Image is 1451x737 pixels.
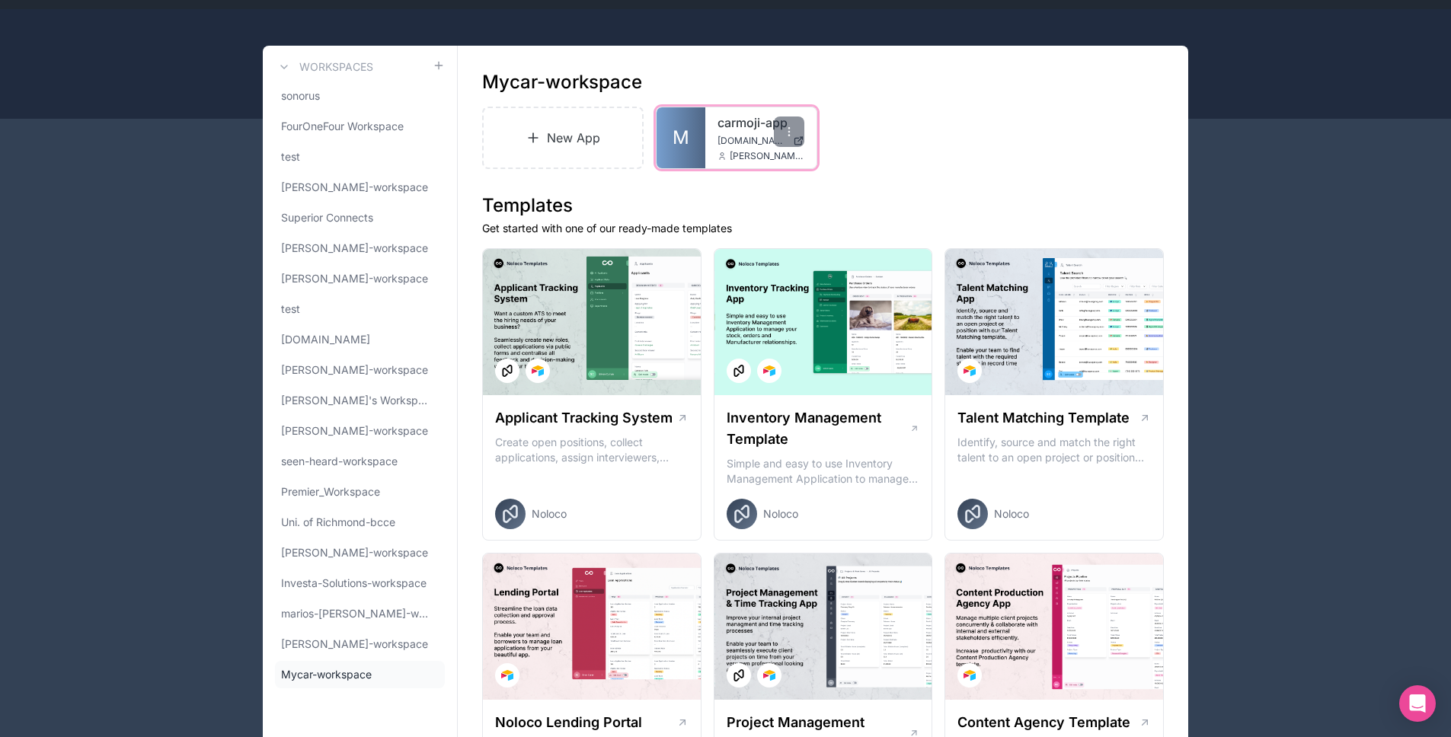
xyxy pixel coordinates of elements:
a: [PERSON_NAME]-workspace [275,234,445,262]
div: Open Intercom Messenger [1399,685,1436,722]
a: [DOMAIN_NAME] [718,135,804,147]
span: [DOMAIN_NAME] [281,332,370,347]
span: [PERSON_NAME]-workspace [281,545,428,560]
a: Mycar-workspace [275,661,445,688]
a: FourOneFour Workspace [275,113,445,140]
a: marios-[PERSON_NAME]-workspace [275,600,445,627]
h1: Noloco Lending Portal [495,712,642,733]
span: [PERSON_NAME]'s Workspace [281,393,433,408]
span: [DOMAIN_NAME] [718,135,787,147]
span: seen-heard-workspace [281,454,398,469]
h1: Content Agency Template [957,712,1130,733]
a: sonorus [275,82,445,110]
img: Airtable Logo [532,365,544,377]
a: M [657,107,705,168]
span: sonorus [281,88,320,104]
span: Noloco [763,506,798,522]
span: marios-[PERSON_NAME]-workspace [281,606,433,621]
a: [PERSON_NAME]-workspace [275,630,445,658]
span: [PERSON_NAME][EMAIL_ADDRESS][DOMAIN_NAME] [730,150,804,162]
img: Airtable Logo [964,669,976,681]
span: Noloco [994,506,1029,522]
p: Identify, source and match the right talent to an open project or position with our Talent Matchi... [957,435,1151,465]
a: seen-heard-workspace [275,448,445,475]
span: [PERSON_NAME]-workspace [281,271,428,286]
img: Airtable Logo [763,365,775,377]
span: Uni. of Richmond-bcce [281,515,395,530]
p: Get started with one of our ready-made templates [482,221,1164,236]
a: [PERSON_NAME]-workspace [275,265,445,292]
a: Premier_Workspace [275,478,445,506]
a: test [275,143,445,171]
a: [PERSON_NAME]-workspace [275,417,445,445]
span: [PERSON_NAME]-workspace [281,636,428,652]
h1: Talent Matching Template [957,407,1130,429]
p: Simple and easy to use Inventory Management Application to manage your stock, orders and Manufact... [727,456,920,487]
img: Airtable Logo [763,669,775,681]
span: [PERSON_NAME]-workspace [281,241,428,256]
span: [PERSON_NAME]-workspace [281,362,428,378]
span: [PERSON_NAME]-workspace [281,423,428,439]
span: M [673,126,689,150]
a: [PERSON_NAME]-workspace [275,356,445,384]
span: Investa-Solutions-workspace [281,576,427,591]
a: Superior Connects [275,204,445,231]
span: Mycar-workspace [281,667,372,682]
a: [PERSON_NAME]'s Workspace [275,387,445,414]
h1: Applicant Tracking System [495,407,673,429]
span: [PERSON_NAME]-workspace [281,180,428,195]
span: test [281,149,300,164]
img: Airtable Logo [964,365,976,377]
a: Uni. of Richmond-bcce [275,509,445,536]
span: Noloco [532,506,567,522]
span: test [281,301,300,317]
a: New App [482,107,644,169]
h1: Mycar-workspace [482,70,642,94]
a: [DOMAIN_NAME] [275,326,445,353]
p: Create open positions, collect applications, assign interviewers, centralise candidate feedback a... [495,435,689,465]
span: Premier_Workspace [281,484,380,499]
a: Investa-Solutions-workspace [275,569,445,597]
a: test [275,295,445,323]
h3: Workspaces [299,59,373,75]
a: Workspaces [275,58,373,76]
a: [PERSON_NAME]-workspace [275,539,445,566]
a: [PERSON_NAME]-workspace [275,174,445,201]
h1: Inventory Management Template [727,407,909,450]
h1: Templates [482,193,1164,218]
img: Airtable Logo [501,669,513,681]
a: carmoji-app [718,113,804,132]
span: Superior Connects [281,210,373,225]
span: FourOneFour Workspace [281,119,404,134]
